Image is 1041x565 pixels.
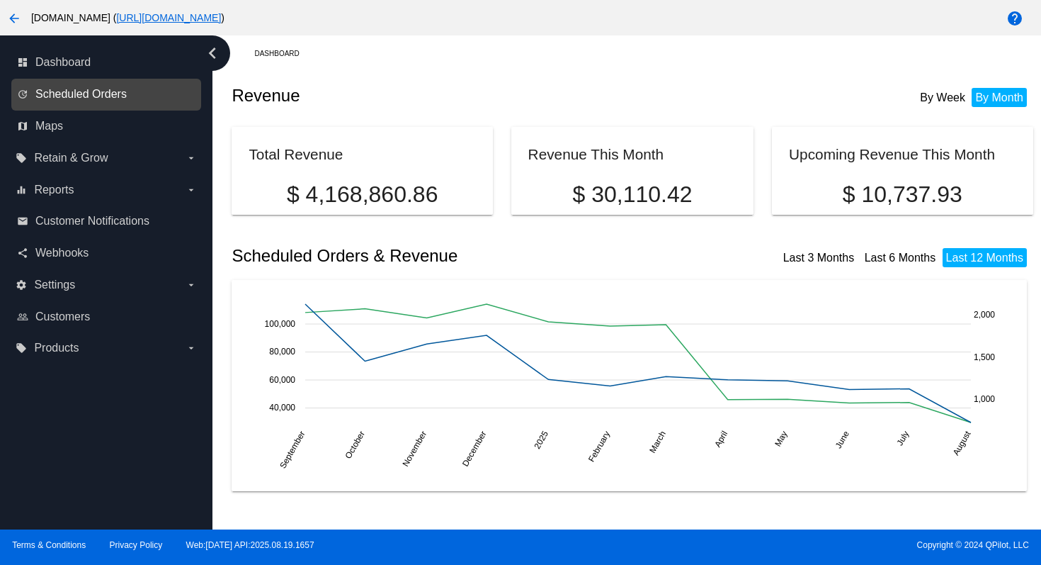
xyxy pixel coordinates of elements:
span: Scheduled Orders [35,88,127,101]
span: Webhooks [35,247,89,259]
i: settings [16,279,27,291]
span: Copyright © 2024 QPilot, LLC [533,540,1029,550]
a: share Webhooks [17,242,197,264]
text: June [834,429,851,450]
text: 60,000 [270,375,296,385]
text: February [586,429,612,464]
span: Maps [35,120,63,133]
text: April [713,429,730,449]
a: people_outline Customers [17,306,197,328]
text: August [951,429,973,457]
i: update [17,89,28,100]
li: By Month [972,88,1027,107]
text: December [460,429,489,468]
i: arrow_drop_down [186,279,197,291]
text: 2025 [533,429,551,450]
i: dashboard [17,57,28,68]
text: July [895,429,911,447]
text: March [648,429,669,454]
span: Products [34,342,79,354]
span: Reports [34,184,74,196]
a: update Scheduled Orders [17,83,197,106]
a: Last 6 Months [865,252,936,264]
h2: Revenue [232,86,632,106]
p: $ 4,168,860.86 [249,181,475,208]
a: Web:[DATE] API:2025.08.19.1657 [186,540,314,550]
text: September [278,429,307,470]
span: Settings [34,279,75,291]
text: 1,000 [974,394,995,404]
text: November [401,429,429,468]
text: May [773,429,790,448]
h2: Total Revenue [249,146,343,162]
i: people_outline [17,311,28,323]
h2: Revenue This Month [528,146,664,162]
text: 80,000 [270,347,296,357]
i: arrow_drop_down [186,184,197,196]
li: By Week [916,88,969,107]
h2: Scheduled Orders [232,530,632,549]
h2: Scheduled Orders & Revenue [232,246,632,266]
span: [DOMAIN_NAME] ( ) [31,12,224,23]
i: share [17,247,28,259]
a: [URL][DOMAIN_NAME] [116,12,221,23]
a: Last 3 Months [783,252,855,264]
text: 100,000 [265,319,296,329]
a: Last 12 Months [946,252,1023,264]
text: 1,500 [974,352,995,362]
a: Privacy Policy [110,540,163,550]
a: dashboard Dashboard [17,51,197,74]
mat-icon: help [1006,10,1023,27]
text: 2,000 [974,310,995,320]
span: Customer Notifications [35,215,149,228]
span: Retain & Grow [34,152,108,164]
i: arrow_drop_down [186,342,197,354]
text: October [343,429,367,460]
h2: Upcoming Revenue This Month [789,146,995,162]
span: Dashboard [35,56,91,69]
p: $ 30,110.42 [528,181,737,208]
a: Dashboard [254,43,312,65]
a: Terms & Conditions [12,540,86,550]
i: arrow_drop_down [186,152,197,164]
i: local_offer [16,152,27,164]
i: local_offer [16,342,27,354]
p: $ 10,737.93 [789,181,1016,208]
i: chevron_left [201,42,224,65]
i: equalizer [16,184,27,196]
i: email [17,216,28,227]
a: map Maps [17,115,197,138]
text: 40,000 [270,403,296,413]
mat-icon: arrow_back [6,10,23,27]
i: map [17,121,28,132]
a: email Customer Notifications [17,210,197,233]
span: Customers [35,311,90,323]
